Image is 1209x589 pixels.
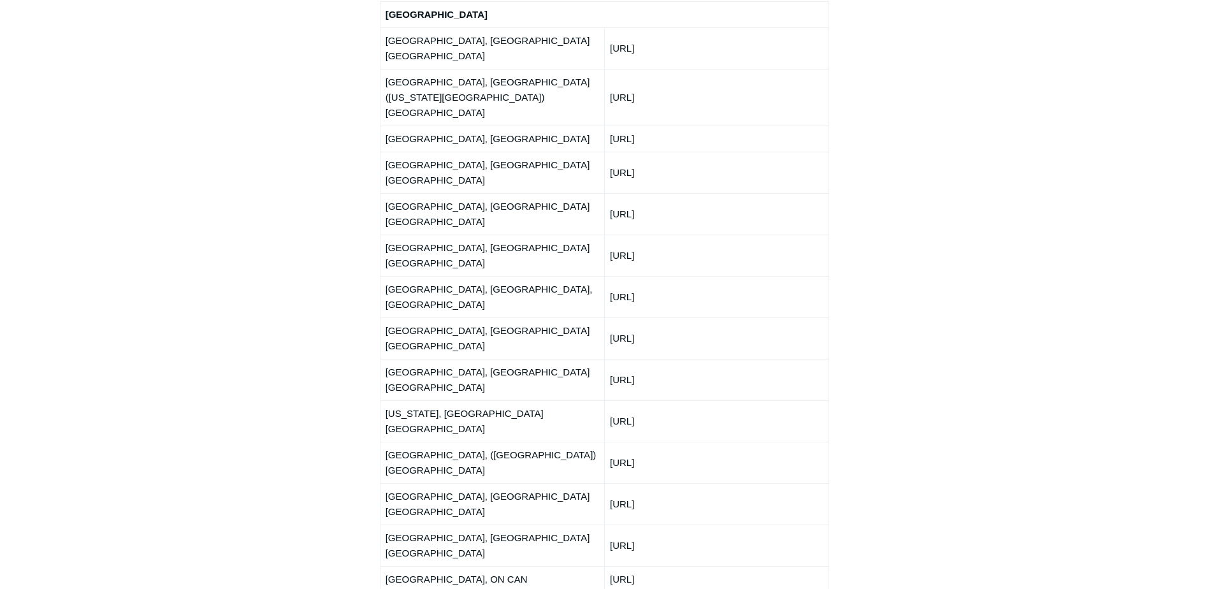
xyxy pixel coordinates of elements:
[380,69,604,126] td: [GEOGRAPHIC_DATA], [GEOGRAPHIC_DATA] ([US_STATE][GEOGRAPHIC_DATA]) [GEOGRAPHIC_DATA]
[380,235,604,276] td: [GEOGRAPHIC_DATA], [GEOGRAPHIC_DATA] [GEOGRAPHIC_DATA]
[380,276,604,317] td: [GEOGRAPHIC_DATA], [GEOGRAPHIC_DATA], [GEOGRAPHIC_DATA]
[604,317,829,359] td: [URL]
[386,9,488,20] strong: [GEOGRAPHIC_DATA]
[380,442,604,483] td: [GEOGRAPHIC_DATA], ([GEOGRAPHIC_DATA]) [GEOGRAPHIC_DATA]
[380,193,604,235] td: [GEOGRAPHIC_DATA], [GEOGRAPHIC_DATA] [GEOGRAPHIC_DATA]
[380,400,604,442] td: [US_STATE], [GEOGRAPHIC_DATA] [GEOGRAPHIC_DATA]
[604,276,829,317] td: [URL]
[604,359,829,400] td: [URL]
[604,235,829,276] td: [URL]
[604,193,829,235] td: [URL]
[380,317,604,359] td: [GEOGRAPHIC_DATA], [GEOGRAPHIC_DATA] [GEOGRAPHIC_DATA]
[604,69,829,126] td: [URL]
[380,525,604,566] td: [GEOGRAPHIC_DATA], [GEOGRAPHIC_DATA] [GEOGRAPHIC_DATA]
[380,359,604,400] td: [GEOGRAPHIC_DATA], [GEOGRAPHIC_DATA] [GEOGRAPHIC_DATA]
[604,442,829,483] td: [URL]
[604,483,829,525] td: [URL]
[604,400,829,442] td: [URL]
[380,27,604,69] td: [GEOGRAPHIC_DATA], [GEOGRAPHIC_DATA] [GEOGRAPHIC_DATA]
[380,483,604,525] td: [GEOGRAPHIC_DATA], [GEOGRAPHIC_DATA] [GEOGRAPHIC_DATA]
[604,152,829,193] td: [URL]
[604,27,829,69] td: [URL]
[604,126,829,152] td: [URL]
[380,152,604,193] td: [GEOGRAPHIC_DATA], [GEOGRAPHIC_DATA] [GEOGRAPHIC_DATA]
[604,525,829,566] td: [URL]
[380,126,604,152] td: [GEOGRAPHIC_DATA], [GEOGRAPHIC_DATA]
